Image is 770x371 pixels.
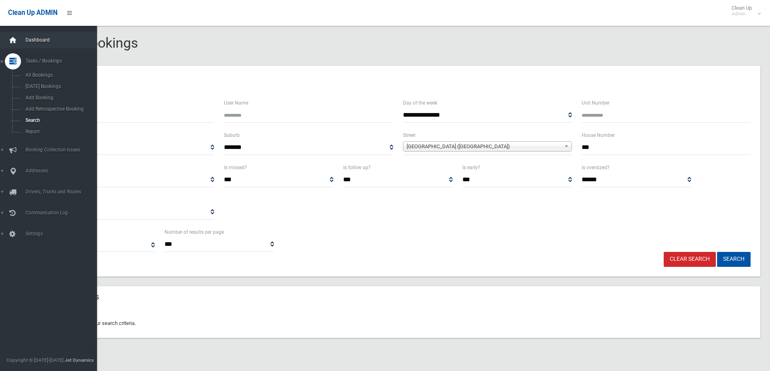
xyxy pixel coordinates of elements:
[23,84,96,89] span: [DATE] Bookings
[582,99,610,107] label: Unit Number
[23,129,96,134] span: Report
[732,11,752,17] small: Admin
[224,99,248,107] label: User Name
[664,252,716,267] a: Clear Search
[582,131,615,140] label: House Number
[8,9,57,17] span: Clean Up ADMIN
[165,228,224,237] label: Number of results per page
[23,95,96,101] span: Add Booking
[23,210,103,216] span: Communication Log
[343,163,371,172] label: Is follow up?
[65,357,94,363] strong: Jet Dynamics
[23,147,103,153] span: Booking Collection Issues
[6,357,63,363] span: Copyright © [DATE]-[DATE]
[23,106,96,112] span: Add Retrospective Booking
[23,189,103,195] span: Drivers, Trucks and Routes
[36,309,760,338] div: No bookings match your search criteria.
[224,163,247,172] label: Is missed?
[23,72,96,78] span: All Bookings
[23,58,103,64] span: Tasks / Bookings
[23,117,96,123] span: Search
[23,37,103,43] span: Dashboard
[403,131,416,140] label: Street
[582,163,610,172] label: Is oversized?
[717,252,751,267] button: Search
[462,163,480,172] label: Is early?
[224,131,240,140] label: Suburb
[403,99,437,107] label: Day of the week
[728,5,760,17] span: Clean Up
[23,168,103,174] span: Addresses
[23,231,103,237] span: Settings
[407,142,561,151] span: [GEOGRAPHIC_DATA] ([GEOGRAPHIC_DATA])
